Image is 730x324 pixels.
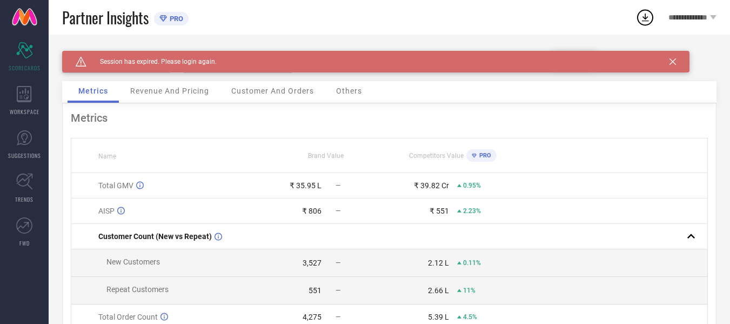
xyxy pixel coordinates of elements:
[98,181,133,190] span: Total GMV
[8,151,41,160] span: SUGGESTIONS
[19,239,30,247] span: FWD
[463,313,477,321] span: 4.5%
[428,313,449,321] div: 5.39 L
[428,286,449,295] div: 2.66 L
[336,182,340,189] span: —
[428,259,449,267] div: 2.12 L
[15,195,34,203] span: TRENDS
[303,313,322,321] div: 4,275
[635,8,655,27] div: Open download list
[78,87,108,95] span: Metrics
[290,181,322,190] div: ₹ 35.95 L
[106,257,160,266] span: New Customers
[98,232,212,241] span: Customer Count (New vs Repeat)
[98,153,116,160] span: Name
[430,207,449,215] div: ₹ 551
[309,286,322,295] div: 551
[62,51,170,58] div: Brand
[336,313,340,321] span: —
[130,87,209,95] span: Revenue And Pricing
[336,87,362,95] span: Others
[463,259,481,267] span: 0.11%
[414,181,449,190] div: ₹ 39.82 Cr
[98,207,115,215] span: AISP
[62,6,149,29] span: Partner Insights
[336,287,340,294] span: —
[86,58,217,65] span: Session has expired. Please login again.
[336,259,340,267] span: —
[463,182,481,189] span: 0.95%
[231,87,314,95] span: Customer And Orders
[98,313,158,321] span: Total Order Count
[336,207,340,215] span: —
[477,152,491,159] span: PRO
[308,152,344,160] span: Brand Value
[463,287,475,294] span: 11%
[106,285,169,294] span: Repeat Customers
[409,152,464,160] span: Competitors Value
[302,207,322,215] div: ₹ 806
[167,15,183,23] span: PRO
[10,108,39,116] span: WORKSPACE
[463,207,481,215] span: 2.23%
[71,111,708,124] div: Metrics
[303,259,322,267] div: 3,527
[9,64,41,72] span: SCORECARDS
